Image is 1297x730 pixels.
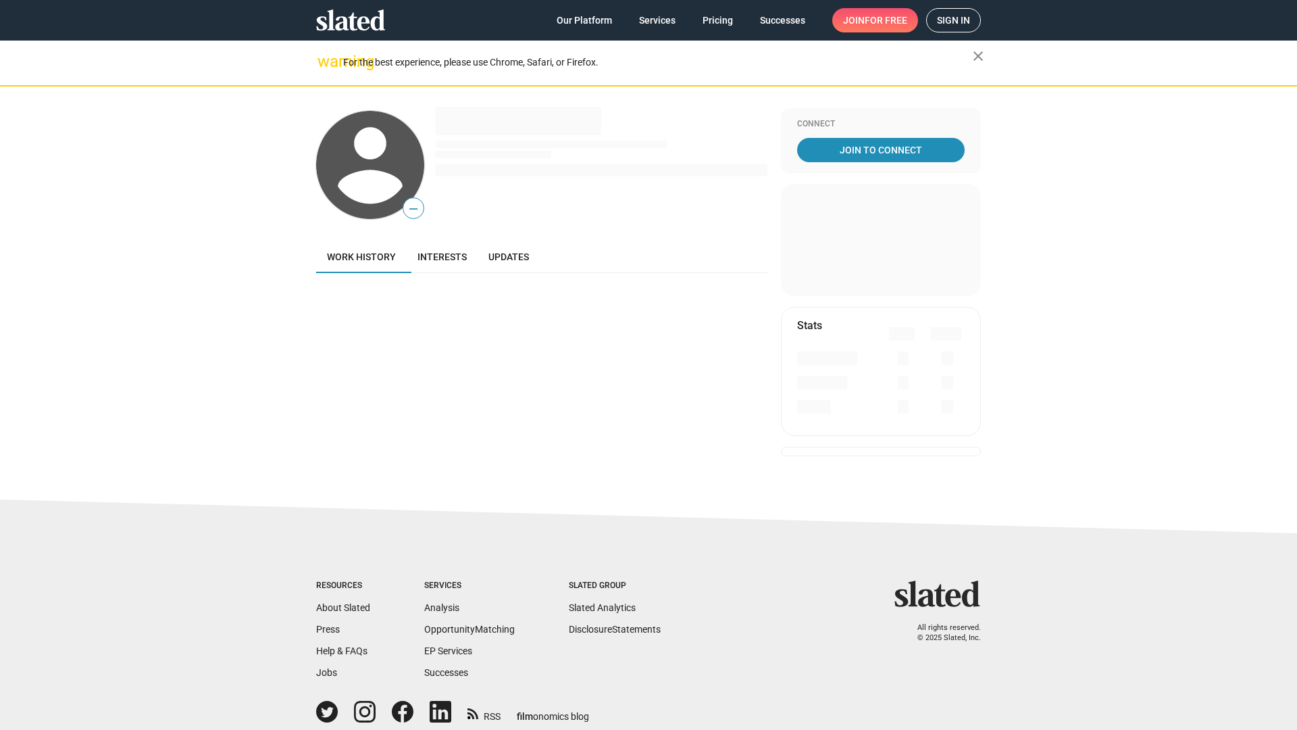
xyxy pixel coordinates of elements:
span: film [517,711,533,722]
a: Work history [316,241,407,273]
a: Services [628,8,686,32]
span: Pricing [703,8,733,32]
a: Slated Analytics [569,602,636,613]
a: Updates [478,241,540,273]
span: Updates [488,251,529,262]
mat-icon: close [970,48,986,64]
a: Our Platform [546,8,623,32]
a: Join To Connect [797,138,965,162]
a: OpportunityMatching [424,624,515,635]
div: Slated Group [569,581,661,591]
p: All rights reserved. © 2025 Slated, Inc. [903,623,981,643]
a: Help & FAQs [316,646,367,656]
div: Services [424,581,515,591]
a: EP Services [424,646,472,656]
a: DisclosureStatements [569,624,661,635]
span: — [403,200,424,218]
span: Services [639,8,676,32]
a: filmonomics blog [517,700,589,723]
div: For the best experience, please use Chrome, Safari, or Firefox. [343,53,973,72]
span: Successes [760,8,805,32]
span: Interests [417,251,467,262]
span: Our Platform [557,8,612,32]
div: Connect [797,119,965,130]
span: Work history [327,251,396,262]
mat-icon: warning [317,53,334,70]
a: Successes [749,8,816,32]
a: Analysis [424,602,459,613]
mat-card-title: Stats [797,318,822,333]
a: Joinfor free [832,8,918,32]
span: for free [865,8,907,32]
span: Join [843,8,907,32]
a: About Slated [316,602,370,613]
span: Join To Connect [800,138,962,162]
a: Successes [424,667,468,678]
a: Sign in [926,8,981,32]
div: Resources [316,581,370,591]
a: Pricing [692,8,744,32]
a: Jobs [316,667,337,678]
a: Interests [407,241,478,273]
span: Sign in [937,9,970,32]
a: Press [316,624,340,635]
a: RSS [467,702,501,723]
